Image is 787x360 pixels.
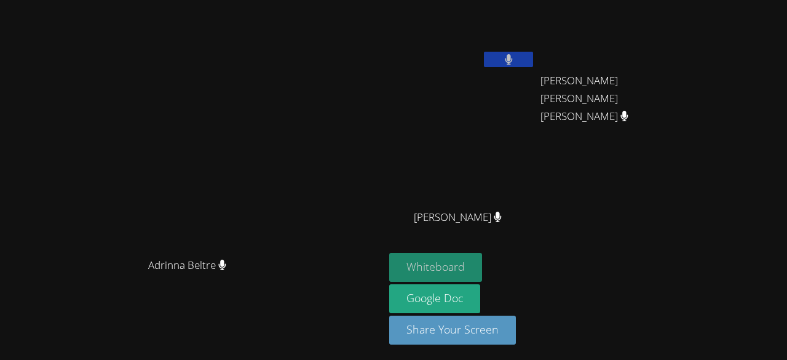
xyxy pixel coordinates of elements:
span: [PERSON_NAME] [PERSON_NAME] [PERSON_NAME] [540,72,677,126]
button: Share Your Screen [389,316,516,345]
span: [PERSON_NAME] [414,209,502,226]
button: Whiteboard [389,253,482,282]
span: Adrinna Beltre [148,257,226,274]
a: Google Doc [389,284,480,313]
